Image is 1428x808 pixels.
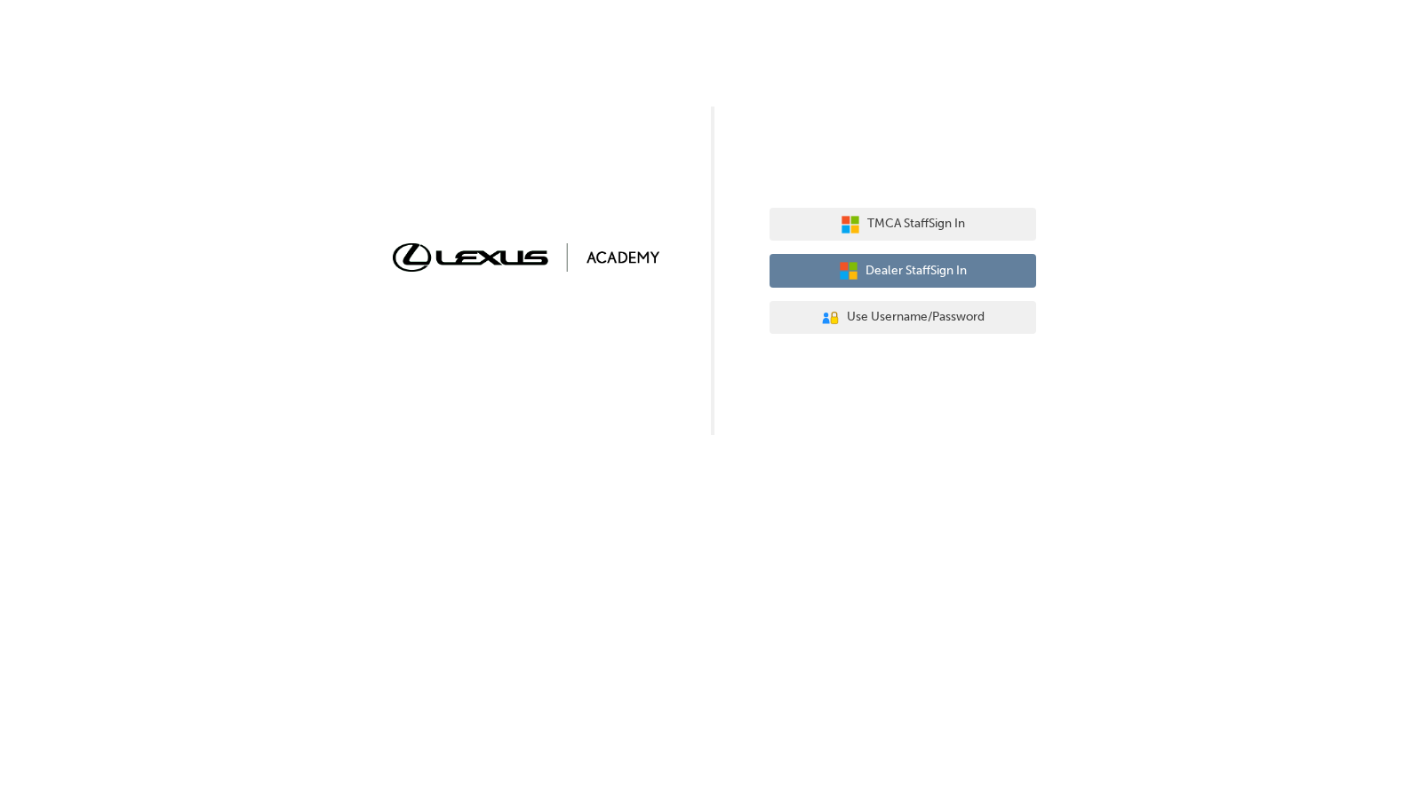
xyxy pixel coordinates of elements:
span: Use Username/Password [847,307,985,328]
button: Dealer StaffSign In [770,254,1036,288]
img: Trak [393,243,659,271]
span: Dealer Staff Sign In [866,261,967,281]
button: TMCA StaffSign In [770,208,1036,242]
span: TMCA Staff Sign In [867,214,965,234]
button: Use Username/Password [770,301,1036,335]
